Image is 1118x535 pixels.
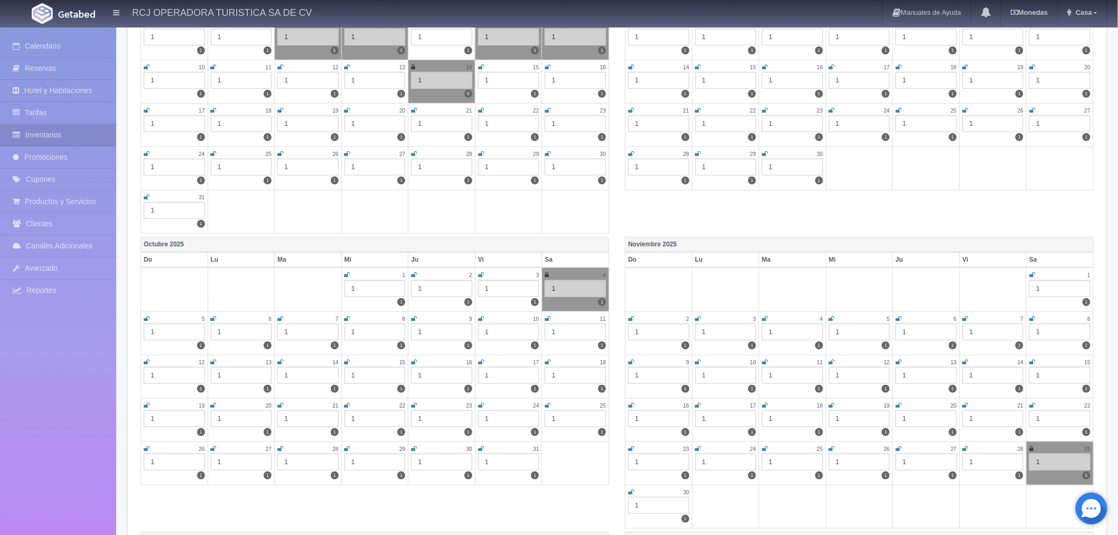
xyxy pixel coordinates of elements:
[896,115,957,132] div: 1
[603,272,606,278] small: 4
[626,252,693,267] th: Do
[829,324,890,340] div: 1
[545,29,606,45] div: 1
[817,108,823,114] small: 23
[399,151,405,157] small: 27
[896,72,957,89] div: 1
[682,47,690,54] label: 1
[336,316,339,322] small: 7
[208,252,275,267] th: Lu
[1083,428,1091,436] label: 1
[600,64,606,70] small: 16
[963,29,1024,45] div: 1
[144,72,205,89] div: 1
[598,428,606,436] label: 1
[762,324,823,340] div: 1
[397,472,405,479] label: 1
[683,151,689,157] small: 28
[598,90,606,98] label: 1
[464,428,472,436] label: 1
[628,497,690,514] div: 1
[600,151,606,157] small: 30
[141,237,609,253] th: Octubre 2025
[882,90,890,98] label: 1
[628,115,690,132] div: 1
[478,115,539,132] div: 1
[411,159,472,176] div: 1
[344,280,406,297] div: 1
[759,252,826,267] th: Ma
[531,90,539,98] label: 1
[331,90,339,98] label: 1
[951,108,956,114] small: 25
[762,454,823,471] div: 1
[464,177,472,185] label: 1
[464,133,472,141] label: 1
[211,410,272,427] div: 1
[331,47,339,54] label: 1
[748,90,756,98] label: 1
[331,133,339,141] label: 1
[197,342,205,349] label: 1
[199,151,204,157] small: 24
[132,5,312,19] h4: RCJ OPERADORA TURISTICA SA DE CV
[951,64,956,70] small: 18
[197,428,205,436] label: 1
[397,428,405,436] label: 1
[408,252,476,267] th: Ju
[963,454,1024,471] div: 1
[963,410,1024,427] div: 1
[341,252,408,267] th: Mi
[1073,8,1092,16] span: Casa
[478,29,539,45] div: 1
[464,385,472,393] label: 1
[695,29,757,45] div: 1
[1085,108,1091,114] small: 27
[896,410,957,427] div: 1
[199,195,204,200] small: 31
[963,115,1024,132] div: 1
[695,454,757,471] div: 1
[598,342,606,349] label: 1
[466,108,472,114] small: 21
[882,133,890,141] label: 1
[141,252,208,267] th: Do
[344,367,406,384] div: 1
[1018,108,1023,114] small: 26
[949,342,957,349] label: 1
[598,133,606,141] label: 1
[144,454,205,471] div: 1
[344,454,406,471] div: 1
[682,472,690,479] label: 1
[466,64,472,70] small: 14
[815,428,823,436] label: 1
[332,151,338,157] small: 26
[277,72,339,89] div: 1
[411,72,472,89] div: 1
[531,298,539,306] label: 1
[144,159,205,176] div: 1
[533,108,539,114] small: 22
[264,90,272,98] label: 1
[411,29,472,45] div: 1
[815,47,823,54] label: 1
[628,454,690,471] div: 1
[469,272,472,278] small: 2
[144,410,205,427] div: 1
[277,159,339,176] div: 1
[536,272,539,278] small: 3
[695,410,757,427] div: 1
[211,367,272,384] div: 1
[762,159,823,176] div: 1
[464,342,472,349] label: 1
[211,159,272,176] div: 1
[1029,115,1091,132] div: 1
[411,280,472,297] div: 1
[949,90,957,98] label: 1
[1083,90,1091,98] label: 1
[58,10,95,18] img: Getabed
[211,454,272,471] div: 1
[1011,8,1048,16] b: Monedas
[949,133,957,141] label: 1
[344,72,406,89] div: 1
